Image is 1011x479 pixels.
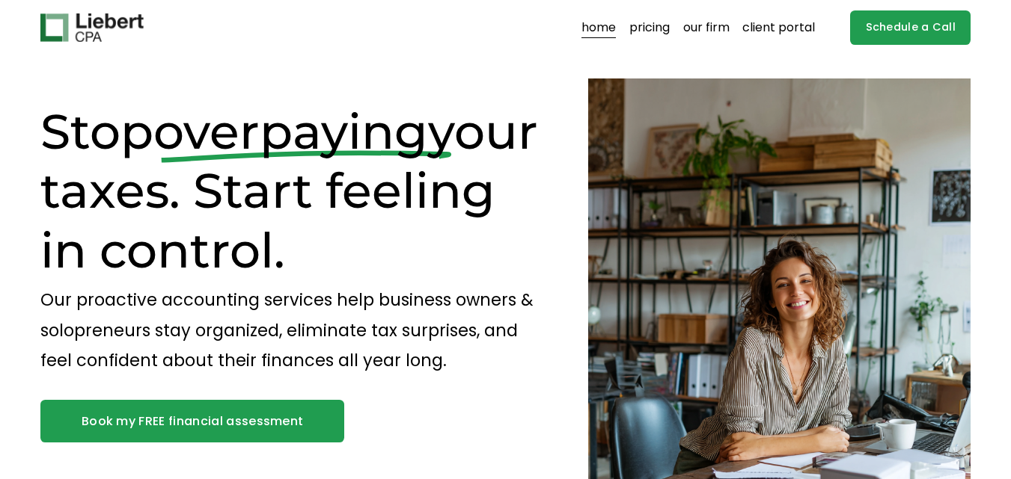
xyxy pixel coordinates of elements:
[742,16,815,40] a: client portal
[40,400,344,442] a: Book my FREE financial assessment
[629,16,670,40] a: pricing
[581,16,616,40] a: home
[40,102,540,280] h1: Stop your taxes. Start feeling in control.
[40,13,144,42] img: Liebert CPA
[683,16,730,40] a: our firm
[153,102,428,161] span: overpaying
[40,285,540,375] p: Our proactive accounting services help business owners & solopreneurs stay organized, eliminate t...
[850,10,971,46] a: Schedule a Call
